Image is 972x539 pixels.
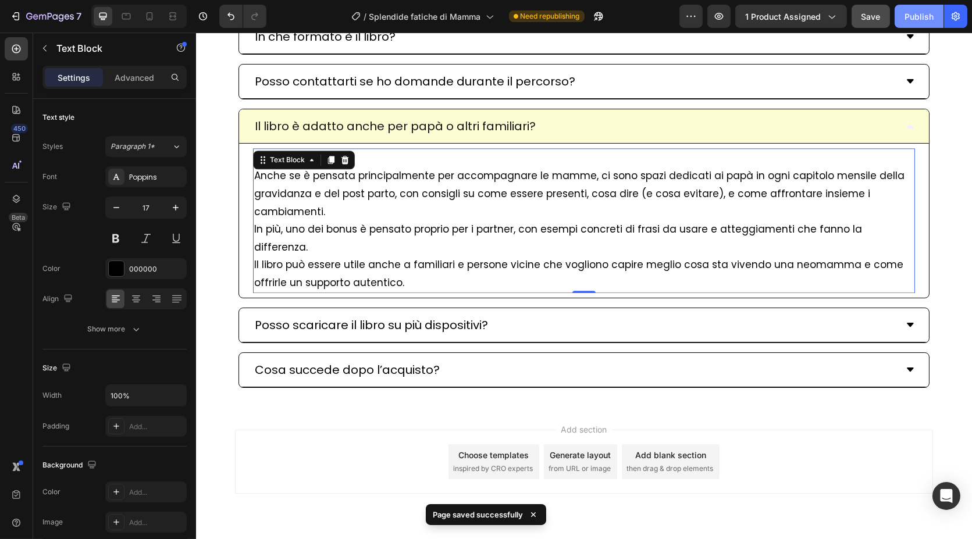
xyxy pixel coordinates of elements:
p: Settings [58,72,90,84]
div: Rich Text Editor. Editing area: main [57,81,341,106]
div: Beta [9,213,28,222]
div: Image [42,517,63,527]
span: / [364,10,367,23]
span: Add section [361,391,416,403]
p: Posso scaricare il libro su più dispositivi? [59,282,292,303]
p: Advanced [115,72,154,84]
span: 1 product assigned [745,10,821,23]
div: Open Intercom Messenger [932,482,960,510]
span: Need republishing [521,11,580,22]
div: Color [42,263,60,274]
button: Save [852,5,890,28]
span: Splendide fatiche di Mamma [369,10,481,23]
input: Auto [106,385,186,406]
p: Posso contattarti se ho domande durante il percorso? [59,38,379,59]
button: 1 product assigned [735,5,847,28]
div: 000000 [129,264,184,274]
div: Padding [42,421,69,431]
p: In più, uno dei bonus è pensato proprio per i partner, con esempi concreti di frasi da usare e at... [58,188,718,259]
div: Rich Text Editor. Editing area: main [57,37,381,61]
p: . [58,117,718,135]
div: Rich Text Editor. Editing area: main [57,280,294,305]
p: Page saved successfully [433,509,523,520]
div: Width [42,390,62,401]
div: Align [42,291,75,307]
div: Choose templates [263,416,333,429]
p: Il libro è adatto anche per papà o altri familiari? [59,83,340,104]
div: Add... [129,487,184,498]
div: Add blank section [439,416,510,429]
div: Color [42,487,60,497]
iframe: Design area [196,33,972,539]
p: Anche se è pensata principalmente per accompagnare le mamme, ci sono spazi dedicati ai papà in og... [58,134,718,188]
button: 7 [5,5,87,28]
p: Text Block [56,41,155,55]
div: Publish [905,10,934,23]
div: Text style [42,112,74,123]
div: Text Block [72,122,111,133]
div: Size [42,360,73,376]
div: Show more [88,323,142,335]
p: Cosa succede dopo l’acquisto? [59,327,244,348]
div: Background [42,458,99,473]
div: Undo/Redo [219,5,266,28]
span: inspired by CRO experts [257,431,337,441]
div: 450 [11,124,28,133]
div: Add... [129,422,184,432]
div: Rich Text Editor. Editing area: main [57,116,719,260]
p: 7 [76,9,81,23]
span: Save [861,12,881,22]
div: Generate layout [354,416,415,429]
div: Poppins [129,172,184,183]
div: Styles [42,141,63,152]
span: then drag & drop elements [430,431,517,441]
span: from URL or image [353,431,415,441]
button: Paragraph 1* [105,136,187,157]
div: Add... [129,517,184,528]
div: Size [42,199,73,215]
button: Show more [42,319,187,340]
span: Paragraph 1* [111,141,155,152]
div: Rich Text Editor. Editing area: main [57,325,245,349]
div: Font [42,172,57,182]
button: Publish [895,5,943,28]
